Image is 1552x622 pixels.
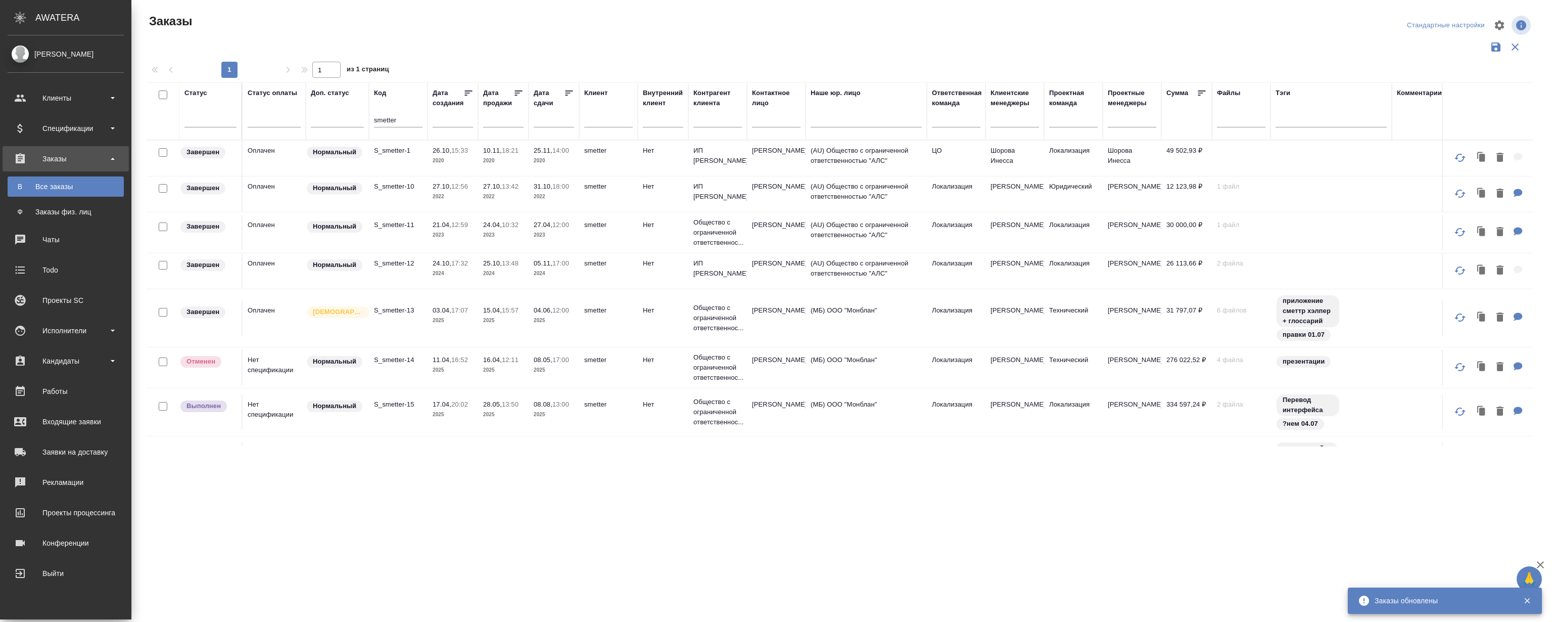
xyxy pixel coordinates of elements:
[1448,399,1472,424] button: Обновить
[991,88,1039,108] div: Клиентские менеджеры
[374,355,422,365] p: S_smetter-14
[1044,141,1103,176] td: Локализация
[747,300,806,336] td: [PERSON_NAME]
[1049,88,1098,108] div: Проектная команда
[483,316,524,326] p: 2025
[806,300,927,336] td: (МБ) ООО "Монблан"
[534,356,552,364] p: 08.05,
[1283,419,1318,429] p: ?нем 04.07
[643,355,683,365] p: Нет
[1217,88,1240,98] div: Файлы
[3,561,129,586] a: Выйти
[985,141,1044,176] td: Шорова Инесса
[1404,18,1487,33] div: split button
[8,566,124,581] div: Выйти
[8,151,124,166] div: Заказы
[534,259,552,267] p: 05.11,
[534,410,574,420] p: 2025
[433,221,451,229] p: 21.04,
[985,253,1044,289] td: [PERSON_NAME]
[313,357,356,367] p: Нормальный
[1486,37,1506,57] button: Сохранить фильтры
[179,305,237,319] div: Выставляет КМ при направлении счета или после выполнения всех работ/сдачи заказа клиенту. Окончат...
[8,121,124,136] div: Спецификации
[3,530,129,556] a: Конференции
[13,207,119,217] div: Заказы физ. лиц
[147,13,192,29] span: Заказы
[643,399,683,410] p: Нет
[1161,141,1212,176] td: 49 502,93 ₽
[747,350,806,385] td: [PERSON_NAME]
[552,259,569,267] p: 17:00
[8,91,124,106] div: Клиенты
[1161,394,1212,430] td: 334 597,24 ₽
[313,307,363,317] p: [DEMOGRAPHIC_DATA]
[8,323,124,338] div: Исполнители
[747,442,806,478] td: [PERSON_NAME]
[374,399,422,410] p: S_smetter-15
[1472,148,1491,168] button: Клонировать
[306,146,364,159] div: Статус по умолчанию для стандартных заказов
[643,258,683,269] p: Нет
[1491,184,1509,204] button: Удалить
[179,182,237,195] div: Выставляет КМ при направлении счета или после выполнения всех работ/сдачи заказа клиенту. Окончат...
[1217,305,1265,316] p: 6 файлов
[1517,596,1537,605] button: Закрыть
[8,475,124,490] div: Рекламации
[534,269,574,279] p: 2024
[451,356,468,364] p: 16:52
[502,147,519,154] p: 18:21
[1491,222,1509,243] button: Удалить
[927,394,985,430] td: Локализация
[1512,16,1533,35] span: Посмотреть информацию
[483,156,524,166] p: 2020
[752,88,801,108] div: Контактное лицо
[693,88,742,108] div: Контрагент клиента
[306,305,364,319] div: Выставляется автоматически для первых 3 заказов нового контактного лица. Особое внимание
[1103,350,1161,385] td: [PERSON_NAME]
[584,399,633,410] p: smetter
[502,259,519,267] p: 13:48
[1217,355,1265,365] p: 4 файла
[433,401,451,408] p: 17.04,
[552,221,569,229] p: 12:00
[451,306,468,314] p: 17:07
[693,146,742,166] p: ИП [PERSON_NAME]
[502,221,519,229] p: 10:32
[433,230,473,240] p: 2023
[433,259,451,267] p: 24.10,
[693,352,742,383] p: Общество с ограниченной ответственнос...
[3,470,129,495] a: Рекламации
[186,307,219,317] p: Завершен
[3,379,129,404] a: Работы
[248,88,297,98] div: Статус оплаты
[1103,253,1161,289] td: [PERSON_NAME]
[806,253,927,289] td: (AU) Общество с ограниченной ответственностью "АЛС"
[534,88,564,108] div: Дата сдачи
[1103,394,1161,430] td: [PERSON_NAME]
[552,356,569,364] p: 17:00
[643,146,683,156] p: Нет
[433,269,473,279] p: 2024
[8,293,124,308] div: Проекты SC
[8,176,124,197] a: ВВсе заказы
[313,221,356,232] p: Нормальный
[584,258,633,269] p: smetter
[3,439,129,465] a: Заявки на доставку
[451,147,468,154] p: 15:33
[1472,402,1491,422] button: Клонировать
[451,183,468,190] p: 12:56
[1161,350,1212,385] td: 276 022,52 ₽
[534,192,574,202] p: 2022
[552,306,569,314] p: 12:00
[433,156,473,166] p: 2020
[584,220,633,230] p: smetter
[534,156,574,166] p: 2020
[483,221,502,229] p: 24.04,
[693,397,742,427] p: Общество с ограниченной ответственнос...
[927,141,985,176] td: ЦО
[693,303,742,333] p: Общество с ограниченной ответственнос...
[483,410,524,420] p: 2025
[243,350,306,385] td: Нет спецификации
[243,394,306,430] td: Нет спецификации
